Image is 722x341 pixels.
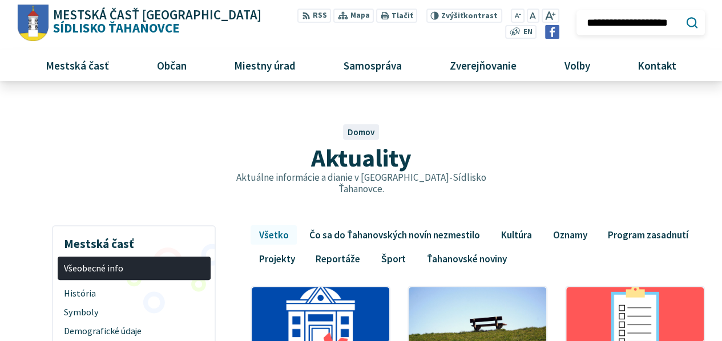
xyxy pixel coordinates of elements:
img: Prejsť na domovskú stránku [17,5,49,42]
a: Občan [137,50,206,80]
a: Oznamy [544,225,595,245]
span: Mapa [350,10,369,22]
a: História [58,284,211,303]
a: Reportáže [308,249,369,269]
span: Sídlisko Ťahanovce [49,9,261,35]
span: Všeobecné info [64,259,204,278]
span: RSS [312,10,326,22]
img: Prejsť na Facebook stránku [545,25,559,39]
a: EN [520,26,535,38]
a: Logo Sídlisko Ťahanovce, prejsť na domovskú stránku. [17,5,261,42]
span: Tlačiť [392,11,413,21]
span: Kontakt [634,50,681,80]
span: Symboly [64,303,204,322]
a: Mestská časť [26,50,129,80]
a: Zverejňovanie [430,50,536,80]
a: Projekty [251,249,303,269]
span: Zvýšiť [441,11,463,21]
a: RSS [297,9,331,23]
a: Program zasadnutí [600,225,697,245]
a: Symboly [58,303,211,322]
a: Všeobecné info [58,257,211,280]
span: Zverejňovanie [445,50,521,80]
a: Mapa [333,9,374,23]
span: Samospráva [339,50,406,80]
a: Ťahanovské noviny [418,249,515,269]
span: kontrast [441,11,498,21]
a: Všetko [251,225,297,245]
span: Mestská časť [41,50,113,80]
span: Občan [152,50,191,80]
button: Zvýšiťkontrast [426,9,502,23]
a: Kontakt [618,50,696,80]
a: Miestny úrad [215,50,316,80]
button: Tlačiť [376,9,417,23]
a: Čo sa do Ťahanovských novín nezmestilo [301,225,489,245]
span: EN [523,26,532,38]
span: Voľby [560,50,594,80]
a: Domov [348,127,375,137]
p: Aktuálne informácie a dianie v [GEOGRAPHIC_DATA]-Sídlisko Ťahanovce. [231,172,491,195]
a: Kultúra [493,225,540,245]
a: Šport [373,249,414,269]
span: Demografické údaje [64,322,204,340]
h3: Mestská časť [58,229,211,253]
button: Zmenšiť veľkosť písma [511,9,525,23]
a: Voľby [544,50,610,80]
span: Aktuality [311,142,412,173]
span: Mestská časť [GEOGRAPHIC_DATA] [53,9,261,22]
a: Samospráva [324,50,422,80]
button: Zväčšiť veľkosť písma [542,9,559,23]
a: Demografické údaje [58,322,211,340]
button: Nastaviť pôvodnú veľkosť písma [527,9,539,23]
span: Miestny úrad [230,50,300,80]
span: História [64,284,204,303]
